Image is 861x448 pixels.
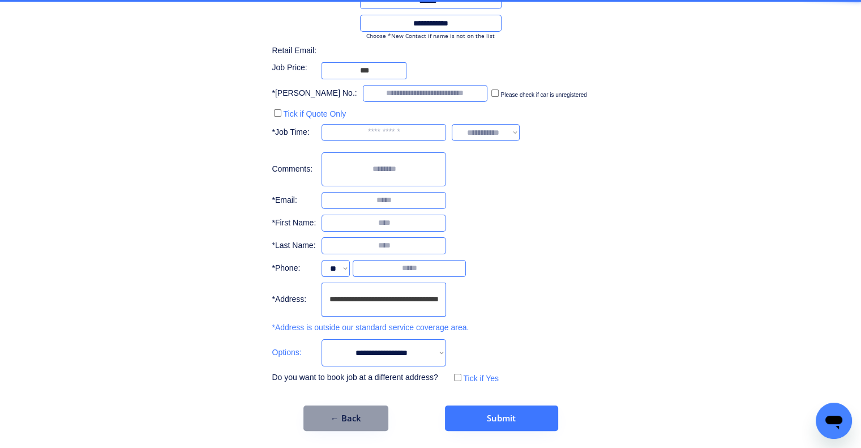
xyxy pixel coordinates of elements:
label: Tick if Quote Only [283,109,346,118]
div: Retail Email: [272,45,328,57]
button: ← Back [303,406,388,431]
div: *Address: [272,294,316,305]
div: *Job Time: [272,127,316,138]
button: Submit [445,406,558,431]
div: *Last Name: [272,240,316,251]
div: *First Name: [272,217,316,229]
div: Options: [272,347,316,359]
div: Choose *New Contact if name is not on the list [360,32,502,40]
iframe: Button to launch messaging window [816,403,852,439]
div: Job Price: [272,62,316,74]
div: Do you want to book job at a different address? [272,372,446,383]
div: *Email: [272,195,316,206]
div: *[PERSON_NAME] No.: [272,88,357,99]
div: *Address is outside our standard service coverage area. [272,322,469,334]
div: *Phone: [272,263,316,274]
label: Tick if Yes [463,374,499,383]
div: Comments: [272,164,316,175]
label: Please check if car is unregistered [500,92,586,98]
